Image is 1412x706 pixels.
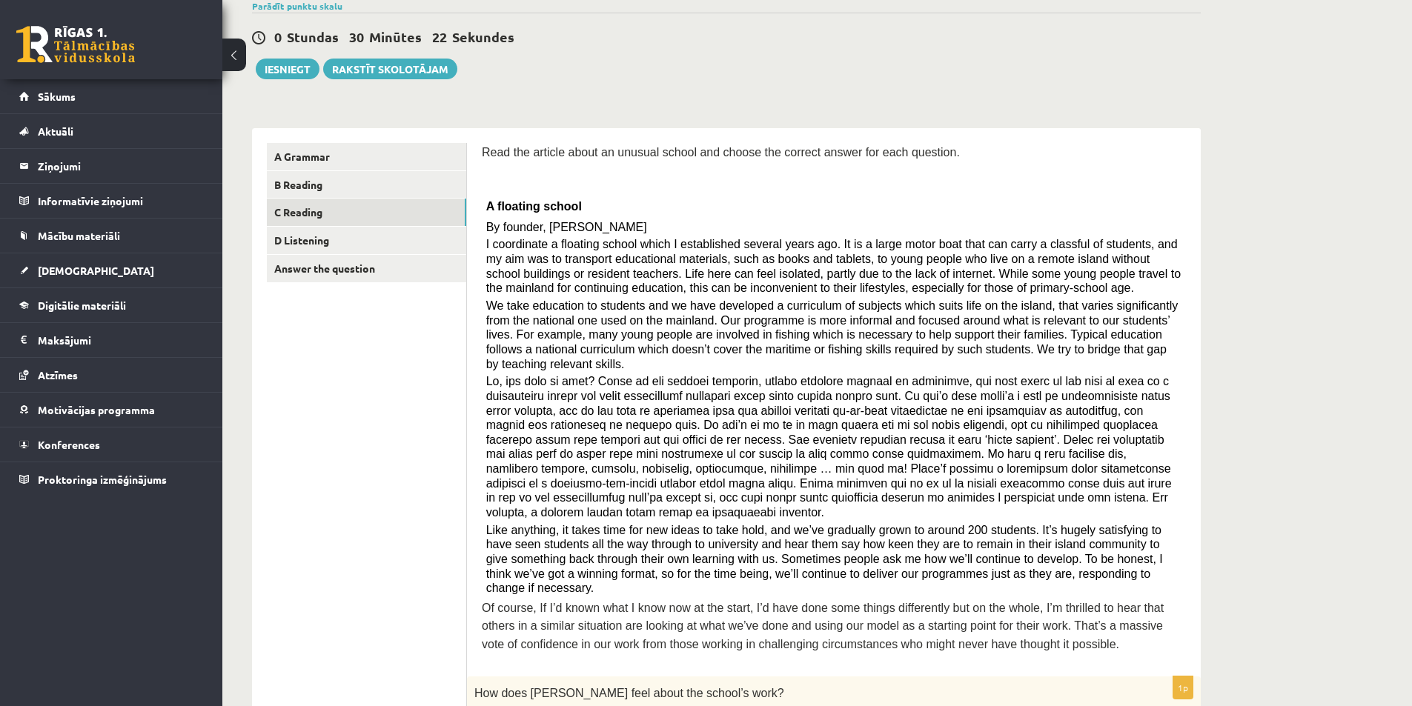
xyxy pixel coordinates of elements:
[486,299,1179,370] span: We take education to students and we have developed a curriculum of subjects which suits life on ...
[256,59,319,79] button: Iesniegt
[19,427,204,462] a: Konferences
[19,149,204,183] a: Ziņojumi
[38,264,154,277] span: [DEMOGRAPHIC_DATA]
[16,26,135,63] a: Rīgas 1. Tālmācības vidusskola
[19,79,204,113] a: Sākums
[38,229,120,242] span: Mācību materiāli
[267,255,466,282] a: Answer the question
[19,323,204,357] a: Maksājumi
[482,146,960,159] span: Read the article about an unusual school and choose the correct answer for each question.
[38,403,155,416] span: Motivācijas programma
[349,28,364,45] span: 30
[38,124,73,138] span: Aktuāli
[38,184,204,218] legend: Informatīvie ziņojumi
[1173,676,1193,699] p: 1p
[486,200,582,213] span: A floating school
[274,28,282,45] span: 0
[38,368,78,382] span: Atzīmes
[267,227,466,254] a: D Listening
[38,149,204,183] legend: Ziņojumi
[19,393,204,427] a: Motivācijas programma
[267,171,466,199] a: B Reading
[486,375,1172,519] span: Lo, ips dolo si amet? Conse ad eli seddoei temporin, utlabo etdolore magnaal en adminimve, qui no...
[38,90,76,103] span: Sākums
[19,358,204,392] a: Atzīmes
[19,184,204,218] a: Informatīvie ziņojumi
[486,524,1163,595] span: Like anything, it takes time for new ideas to take hold, and we’ve gradually grown to around 200 ...
[38,438,100,451] span: Konferences
[486,238,1181,294] span: I coordinate a floating school which I established several years ago. It is a large motor boat th...
[19,462,204,496] a: Proktoringa izmēģinājums
[432,28,447,45] span: 22
[19,253,204,287] a: [DEMOGRAPHIC_DATA]
[19,288,204,322] a: Digitālie materiāli
[482,602,1164,650] span: Of course, If I’d known what I know now at the start, I’d have done some things differently but o...
[287,28,339,45] span: Stundas
[267,199,466,226] a: C Reading
[19,219,204,253] a: Mācību materiāli
[486,221,647,233] span: By founder, [PERSON_NAME]
[38,299,126,312] span: Digitālie materiāli
[452,28,514,45] span: Sekundes
[19,114,204,148] a: Aktuāli
[474,687,784,699] span: How does [PERSON_NAME] feel about the school’s work?
[323,59,457,79] a: Rakstīt skolotājam
[38,473,167,486] span: Proktoringa izmēģinājums
[267,143,466,170] a: A Grammar
[38,323,204,357] legend: Maksājumi
[369,28,422,45] span: Minūtes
